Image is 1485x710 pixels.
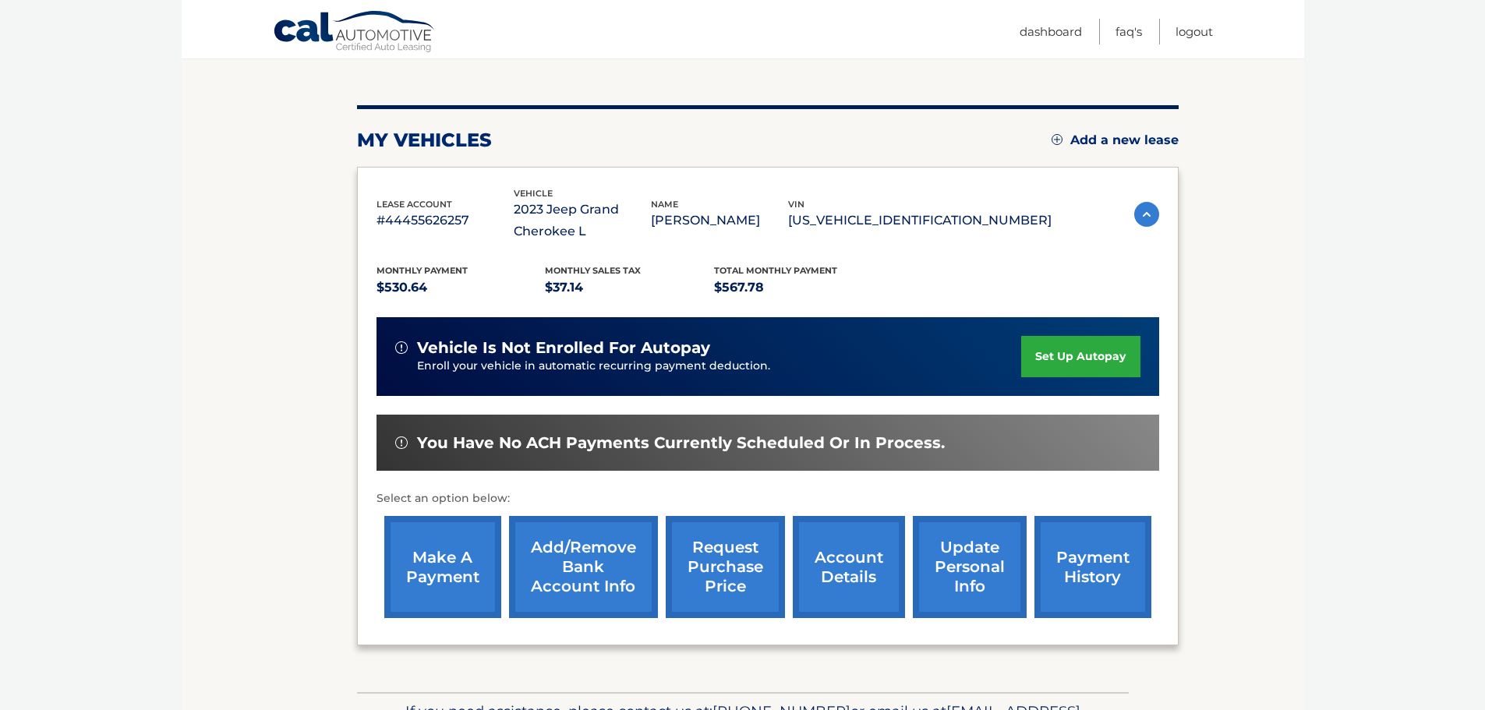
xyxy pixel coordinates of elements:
[377,489,1159,508] p: Select an option below:
[357,129,492,152] h2: my vehicles
[1020,19,1082,44] a: Dashboard
[514,188,553,199] span: vehicle
[509,516,658,618] a: Add/Remove bank account info
[417,358,1022,375] p: Enroll your vehicle in automatic recurring payment deduction.
[651,210,788,231] p: [PERSON_NAME]
[1021,336,1140,377] a: set up autopay
[395,341,408,354] img: alert-white.svg
[1116,19,1142,44] a: FAQ's
[651,199,678,210] span: name
[666,516,785,618] a: request purchase price
[377,199,452,210] span: lease account
[788,210,1052,231] p: [US_VEHICLE_IDENTIFICATION_NUMBER]
[417,433,945,453] span: You have no ACH payments currently scheduled or in process.
[714,265,837,276] span: Total Monthly Payment
[545,277,714,298] p: $37.14
[1052,132,1179,148] a: Add a new lease
[514,199,651,242] p: 2023 Jeep Grand Cherokee L
[377,277,546,298] p: $530.64
[1034,516,1151,618] a: payment history
[913,516,1027,618] a: update personal info
[417,338,710,358] span: vehicle is not enrolled for autopay
[714,277,883,298] p: $567.78
[1176,19,1213,44] a: Logout
[377,265,468,276] span: Monthly Payment
[377,210,514,231] p: #44455626257
[788,199,804,210] span: vin
[273,10,437,55] a: Cal Automotive
[1052,134,1062,145] img: add.svg
[545,265,641,276] span: Monthly sales Tax
[793,516,905,618] a: account details
[1134,202,1159,227] img: accordion-active.svg
[395,436,408,449] img: alert-white.svg
[384,516,501,618] a: make a payment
